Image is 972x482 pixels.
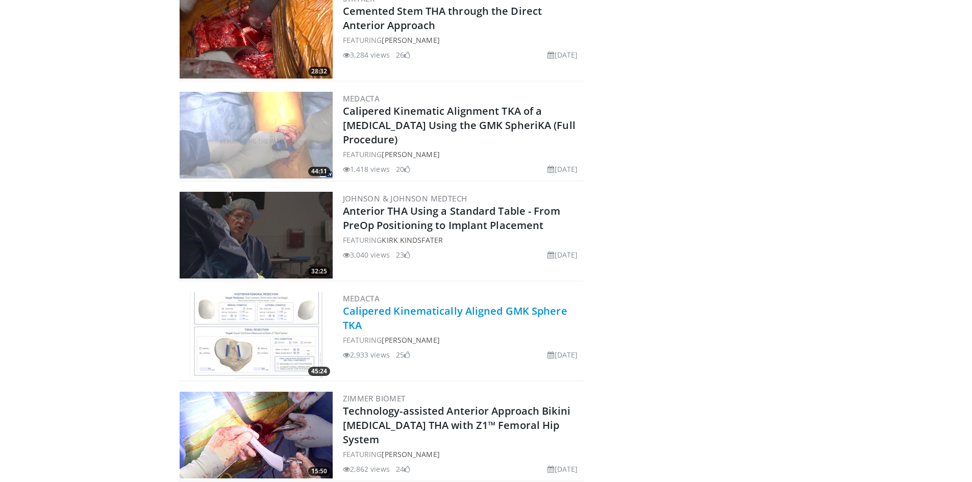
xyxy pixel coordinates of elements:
[343,335,582,345] div: FEATURING
[396,164,410,174] li: 20
[547,49,578,60] li: [DATE]
[343,464,390,474] li: 2,862 views
[180,292,333,378] a: 45:24
[180,192,333,278] img: fb91acd8-bc04-4ae9-bde3-7c4933bf1daf.300x170_q85_crop-smart_upscale.jpg
[547,164,578,174] li: [DATE]
[343,449,582,460] div: FEATURING
[308,267,330,276] span: 32:25
[343,204,560,232] a: Anterior THA Using a Standard Table - From PreOp Positioning to Implant Placement
[396,464,410,474] li: 24
[382,449,439,459] a: [PERSON_NAME]
[343,404,570,446] a: Technology-assisted Anterior Approach Bikini [MEDICAL_DATA] THA with Z1™ Femoral Hip System
[180,92,333,179] a: 44:11
[547,249,578,260] li: [DATE]
[343,49,390,60] li: 3,284 views
[382,335,439,345] a: [PERSON_NAME]
[180,192,333,278] a: 32:25
[382,35,439,45] a: [PERSON_NAME]
[180,392,333,478] a: 15:50
[343,35,582,45] div: FEATURING
[382,149,439,159] a: [PERSON_NAME]
[396,249,410,260] li: 23
[343,393,406,403] a: Zimmer Biomet
[343,249,390,260] li: 3,040 views
[343,4,542,32] a: Cemented Stem THA through the Direct Anterior Approach
[382,235,443,245] a: Kirk Kindsfater
[343,293,380,303] a: Medacta
[180,292,333,378] img: ed2c9fa6-564e-4220-8f08-583f67b2acd9.300x170_q85_crop-smart_upscale.jpg
[308,467,330,476] span: 15:50
[180,392,333,478] img: 896f6787-b5f3-455d-928f-da3bb3055a34.png.300x170_q85_crop-smart_upscale.png
[180,92,333,179] img: ef5ef61c-3b41-49ed-bf58-7454de9e244d.300x170_q85_crop-smart_upscale.jpg
[396,49,410,60] li: 26
[343,304,567,332] a: Calipered Kinematically Aligned GMK Sphere TKA
[547,349,578,360] li: [DATE]
[343,349,390,360] li: 2,933 views
[308,367,330,376] span: 45:24
[308,167,330,176] span: 44:11
[396,349,410,360] li: 25
[343,235,582,245] div: FEATURING
[308,67,330,76] span: 28:32
[343,193,467,204] a: Johnson & Johnson MedTech
[343,149,582,160] div: FEATURING
[343,104,576,146] a: Calipered Kinematic Alignment TKA of a [MEDICAL_DATA] Using the GMK SpheriKA (Full Procedure)
[547,464,578,474] li: [DATE]
[343,93,380,104] a: Medacta
[343,164,390,174] li: 1,418 views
